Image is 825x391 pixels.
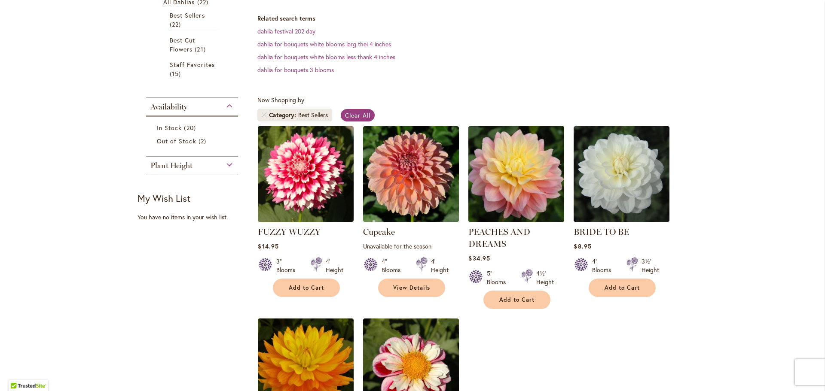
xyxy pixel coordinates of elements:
a: Best Sellers [170,11,217,29]
strong: My Wish List [137,192,190,204]
span: Out of Stock [157,137,196,145]
a: Cupcake [363,215,459,224]
a: dahlia for bouquets 3 blooms [257,66,334,74]
a: dahlia for bouquets white blooms larg thei 4 inches [257,40,391,48]
div: 4" Blooms [382,257,406,274]
div: 4' Height [431,257,449,274]
span: Category [269,111,298,119]
span: $14.95 [258,242,278,250]
a: BRIDE TO BE [574,227,629,237]
dt: Related search terms [257,14,687,23]
a: dahlia for bouquets white blooms less thank 4 inches [257,53,395,61]
a: View Details [378,279,445,297]
div: You have no items in your wish list. [137,213,252,221]
img: BRIDE TO BE [574,126,669,222]
a: PEACHES AND DREAMS [468,215,564,224]
span: 21 [195,45,208,54]
a: Cupcake [363,227,395,237]
span: Staff Favorites [170,61,215,69]
span: Availability [150,102,187,112]
div: 3" Blooms [276,257,300,274]
a: Clear All [341,109,375,121]
p: Unavailable for the season [363,242,459,250]
a: PEACHES AND DREAMS [468,227,530,249]
span: $34.95 [468,254,490,262]
iframe: Launch Accessibility Center [6,361,31,385]
div: Best Sellers [298,111,328,119]
a: In Stock 20 [157,123,229,132]
span: 2 [199,136,208,145]
a: Staff Favorites [170,60,217,78]
button: Add to Cart [483,291,550,309]
a: Best Cut Flowers [170,36,217,54]
span: 20 [184,123,198,132]
a: BRIDE TO BE [574,215,669,224]
div: 4' Height [326,257,343,274]
img: FUZZY WUZZY [258,126,354,222]
span: Best Sellers [170,11,205,19]
button: Add to Cart [589,279,656,297]
span: Plant Height [150,161,192,170]
a: Remove Category Best Sellers [262,112,267,118]
span: Clear All [345,111,370,119]
div: 4½' Height [536,269,554,286]
span: In Stock [157,124,182,132]
span: Add to Cart [605,284,640,291]
span: Add to Cart [499,296,535,303]
a: FUZZY WUZZY [258,227,321,237]
span: $8.95 [574,242,591,250]
span: 22 [170,20,183,29]
div: 5" Blooms [487,269,511,286]
button: Add to Cart [273,279,340,297]
a: dahlia festival 202 day [257,27,315,35]
span: Add to Cart [289,284,324,291]
a: Out of Stock 2 [157,136,229,145]
span: View Details [393,284,430,291]
div: 4" Blooms [592,257,616,274]
span: Best Cut Flowers [170,36,195,53]
span: Now Shopping by [257,96,304,104]
img: Cupcake [363,126,459,222]
a: FUZZY WUZZY [258,215,354,224]
div: 3½' Height [642,257,659,274]
img: PEACHES AND DREAMS [466,124,567,224]
span: 15 [170,69,183,78]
